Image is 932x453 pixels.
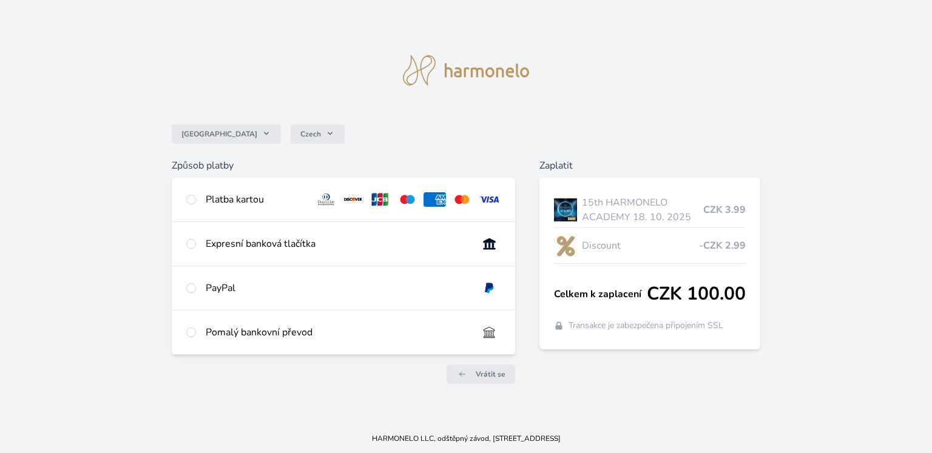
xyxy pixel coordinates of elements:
[403,55,529,86] img: logo.svg
[539,158,760,173] h6: Zaplatit
[181,129,257,139] span: [GEOGRAPHIC_DATA]
[172,158,515,173] h6: Způsob platby
[554,287,647,301] span: Celkem k zaplacení
[300,129,321,139] span: Czech
[478,325,501,340] img: bankTransfer_IBAN.svg
[315,192,337,207] img: diners.svg
[554,230,577,261] img: discount-lo.png
[554,195,577,225] img: AKADEMIE_2025_virtual_1080x1080_ticket-lo.jpg
[582,195,703,224] span: 15th HARMONELO ACADEMY 18. 10. 2025
[206,281,468,295] div: PayPal
[369,192,391,207] img: jcb.svg
[569,320,723,332] span: Transakce je zabezpečena připojením SSL
[424,192,446,207] img: amex.svg
[582,238,699,253] span: Discount
[206,237,468,251] div: Expresní banková tlačítka
[342,192,365,207] img: discover.svg
[172,124,281,144] button: [GEOGRAPHIC_DATA]
[206,192,305,207] div: Platba kartou
[703,203,746,217] span: CZK 3.99
[478,281,501,295] img: paypal.svg
[291,124,345,144] button: Czech
[396,192,419,207] img: maestro.svg
[206,325,468,340] div: Pomalý bankovní převod
[451,192,473,207] img: mc.svg
[647,283,746,305] span: CZK 100.00
[447,364,515,384] a: Vrátit se
[478,192,501,207] img: visa.svg
[476,369,505,379] span: Vrátit se
[478,237,501,251] img: onlineBanking_CZ.svg
[699,238,746,253] span: -CZK 2.99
